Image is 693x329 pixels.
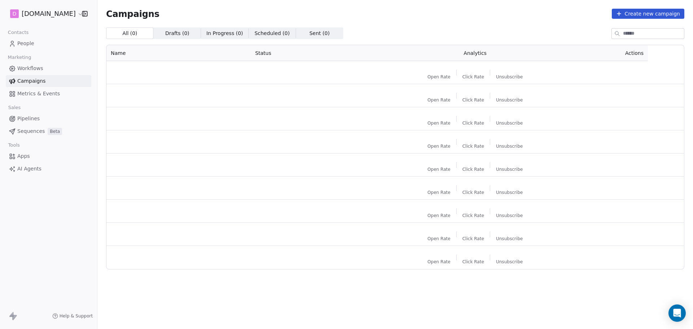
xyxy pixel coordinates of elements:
span: Click Rate [462,166,484,172]
a: Campaigns [6,75,91,87]
span: Apps [17,152,30,160]
span: Click Rate [462,190,484,195]
span: Click Rate [462,74,484,80]
span: Click Rate [462,236,484,242]
span: Open Rate [427,259,450,265]
span: Unsubscribe [496,259,523,265]
span: Click Rate [462,213,484,218]
span: Contacts [5,27,32,38]
span: In Progress ( 0 ) [206,30,243,37]
span: Open Rate [427,213,450,218]
span: Open Rate [427,236,450,242]
a: SequencesBeta [6,125,91,137]
a: Workflows [6,62,91,74]
a: Apps [6,150,91,162]
span: Open Rate [427,143,450,149]
a: AI Agents [6,163,91,175]
a: People [6,38,91,49]
button: D[DOMAIN_NAME] [9,8,77,20]
span: Open Rate [427,166,450,172]
button: Create new campaign [612,9,684,19]
span: Open Rate [427,190,450,195]
span: D [13,10,17,17]
span: Unsubscribe [496,213,523,218]
span: AI Agents [17,165,42,173]
span: Campaigns [106,9,160,19]
span: Click Rate [462,97,484,103]
a: Metrics & Events [6,88,91,100]
span: Click Rate [462,259,484,265]
span: Sent ( 0 ) [309,30,330,37]
span: Campaigns [17,77,45,85]
a: Pipelines [6,113,91,125]
th: Analytics [382,45,568,61]
span: Unsubscribe [496,97,523,103]
span: Open Rate [427,74,450,80]
span: Sales [5,102,24,113]
span: Open Rate [427,120,450,126]
div: Open Intercom Messenger [668,304,686,322]
th: Name [106,45,251,61]
span: Unsubscribe [496,74,523,80]
span: People [17,40,34,47]
span: Open Rate [427,97,450,103]
span: Beta [48,128,62,135]
span: Scheduled ( 0 ) [254,30,290,37]
span: Metrics & Events [17,90,60,98]
span: Workflows [17,65,43,72]
span: Tools [5,140,23,151]
span: Unsubscribe [496,166,523,172]
a: Help & Support [52,313,93,319]
span: Click Rate [462,143,484,149]
span: Drafts ( 0 ) [165,30,189,37]
span: Sequences [17,127,45,135]
span: Click Rate [462,120,484,126]
span: Pipelines [17,115,40,122]
span: Marketing [5,52,34,63]
span: Unsubscribe [496,190,523,195]
th: Actions [568,45,648,61]
span: Unsubscribe [496,236,523,242]
th: Status [251,45,382,61]
span: Unsubscribe [496,143,523,149]
span: Help & Support [60,313,93,319]
span: Unsubscribe [496,120,523,126]
span: [DOMAIN_NAME] [22,9,76,18]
